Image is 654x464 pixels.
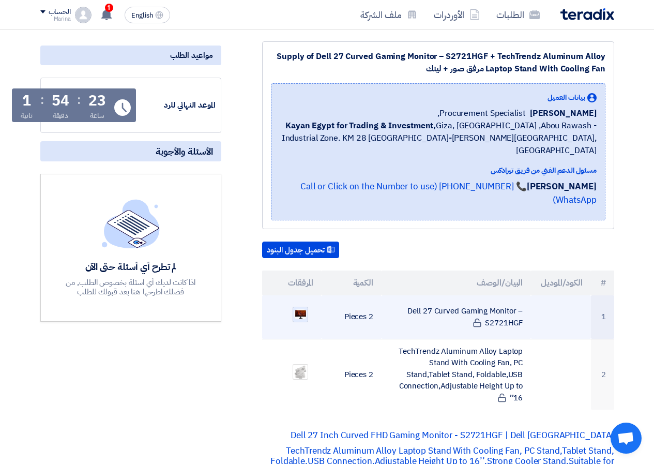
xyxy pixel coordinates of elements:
[280,119,597,157] span: Giza, [GEOGRAPHIC_DATA] ,Abou Rawash - Industrial Zone. KM 28 [GEOGRAPHIC_DATA]-[PERSON_NAME][GEO...
[40,91,44,109] div: :
[322,271,382,295] th: الكمية
[300,180,597,206] a: 📞 [PHONE_NUMBER] (Call or Click on the Number to use WhatsApp)
[131,12,153,19] span: English
[293,364,308,380] img: Holder_1757684737624.png
[530,107,597,119] span: [PERSON_NAME]
[90,110,105,121] div: ساعة
[40,46,221,65] div: مواعيد الطلب
[22,94,31,108] div: 1
[527,180,597,193] strong: [PERSON_NAME]
[105,4,113,12] span: 1
[382,271,531,295] th: البيان/الوصف
[55,278,206,296] div: اذا كانت لديك أي اسئلة بخصوص الطلب, من فضلك اطرحها هنا بعد قبولك للطلب
[262,242,339,258] button: تحميل جدول البنود
[125,7,170,23] button: English
[591,295,614,339] td: 1
[55,261,206,273] div: لم تطرح أي أسئلة حتى الآن
[77,91,81,109] div: :
[40,16,71,22] div: Marina
[488,3,548,27] a: الطلبات
[280,165,597,176] div: مسئول الدعم الفني من فريق تيرادكس
[156,145,213,157] span: الأسئلة والأجوبة
[53,110,69,121] div: دقيقة
[285,119,436,132] b: Kayan Egypt for Trading & Investment,
[293,308,308,320] img: Dell_1757684766049.png
[102,199,160,248] img: empty_state_list.svg
[352,3,425,27] a: ملف الشركة
[425,3,488,27] a: الأوردرات
[88,94,106,108] div: 23
[382,339,531,410] td: TechTrendz Aluminum Alloy Laptop Stand With Cooling Fan, PC Stand,Tablet Stand, Foldable,USB Conn...
[52,94,69,108] div: 54
[611,423,642,454] div: Open chat
[437,107,526,119] span: Procurement Specialist,
[49,8,71,17] div: الحساب
[560,8,614,20] img: Teradix logo
[138,99,216,111] div: الموعد النهائي للرد
[291,429,614,442] a: Dell 27 Inch Curved FHD Gaming Monitor - S2721HGF | Dell [GEOGRAPHIC_DATA]
[21,110,33,121] div: ثانية
[382,295,531,339] td: Dell 27 Curved Gaming Monitor – S2721HGF
[271,50,605,75] div: Supply of Dell 27 Curved Gaming Monitor – S2721HGF + TechTrendz Aluminum Alloy Laptop Stand With ...
[591,271,614,295] th: #
[531,271,591,295] th: الكود/الموديل
[75,7,92,23] img: profile_test.png
[591,339,614,410] td: 2
[262,271,322,295] th: المرفقات
[322,339,382,410] td: 2 Pieces
[547,92,585,103] span: بيانات العميل
[322,295,382,339] td: 2 Pieces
